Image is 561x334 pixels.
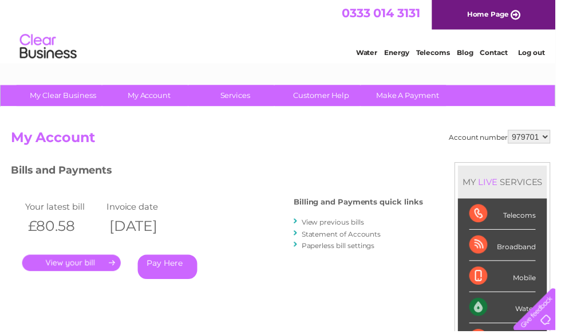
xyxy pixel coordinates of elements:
div: Clear Business is a trading name of Verastar Limited (registered in [GEOGRAPHIC_DATA] No. 3667643... [11,6,552,56]
h3: Bills and Payments [11,164,427,184]
th: [DATE] [105,217,187,240]
a: Paperless bill settings [305,243,378,252]
a: My Clear Business [17,86,111,107]
a: 0333 014 3131 [345,6,424,20]
div: Mobile [474,264,541,295]
a: Customer Help [278,86,372,107]
a: Blog [461,49,478,57]
div: LIVE [481,178,505,189]
h2: My Account [11,131,556,153]
a: View previous bills [305,220,368,229]
a: Contact [485,49,513,57]
div: Account number [453,131,556,145]
a: Log out [523,49,550,57]
div: Broadband [474,232,541,264]
a: Telecoms [420,49,455,57]
a: Pay Here [139,257,199,282]
h4: Billing and Payments quick links [297,200,427,209]
a: My Account [104,86,198,107]
div: MY SERVICES [463,167,552,200]
td: Your latest bill [22,201,105,217]
a: Water [359,49,381,57]
th: £80.58 [22,217,105,240]
div: Water [474,295,541,327]
a: Make A Payment [365,86,459,107]
a: Energy [388,49,413,57]
img: logo.png [19,30,78,65]
a: Services [191,86,285,107]
td: Invoice date [105,201,187,217]
a: Statement of Accounts [305,232,385,241]
div: Telecoms [474,201,541,232]
a: . [22,257,122,274]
